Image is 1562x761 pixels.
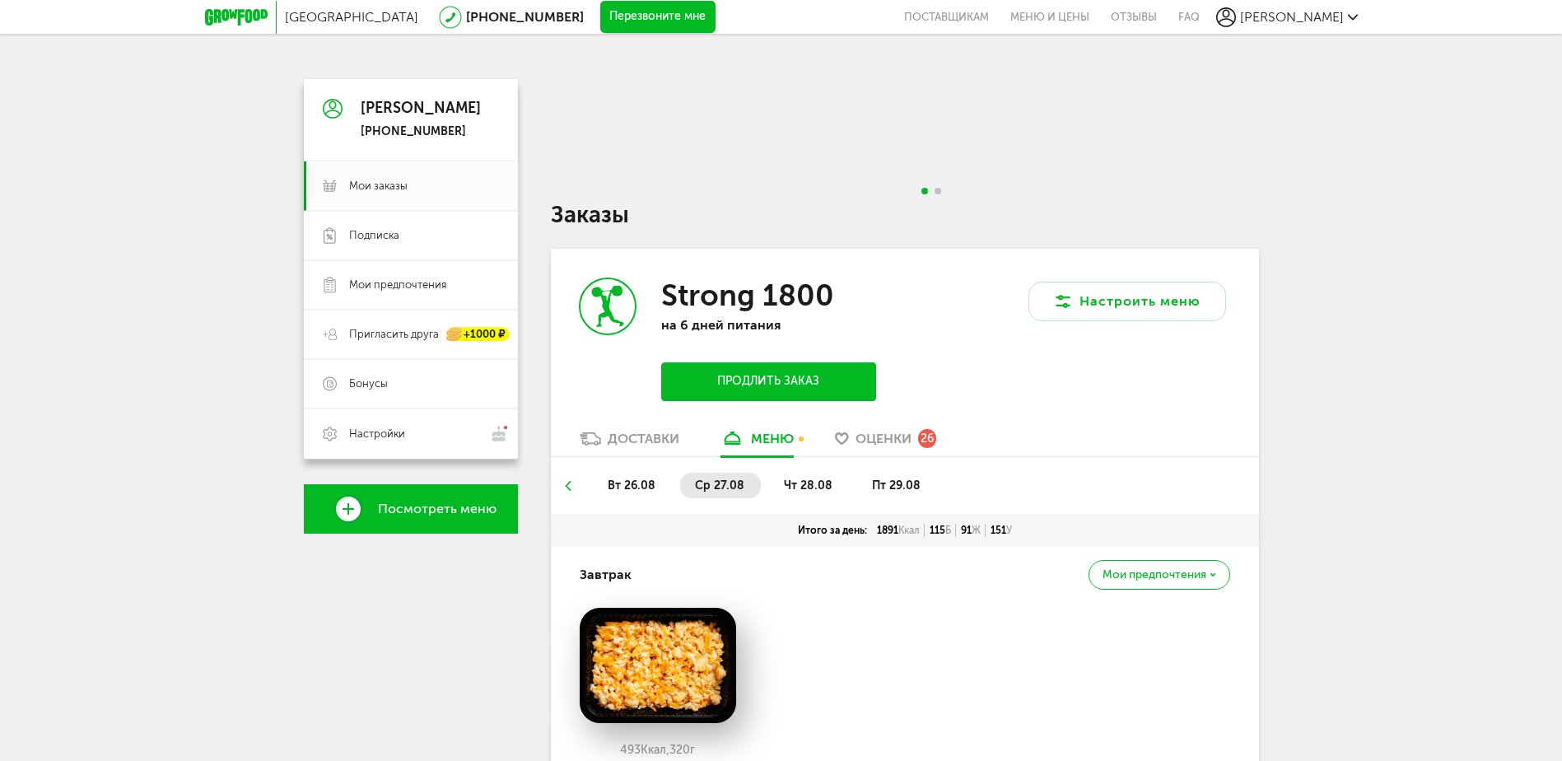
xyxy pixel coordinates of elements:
[1103,569,1206,581] span: Мои предпочтения
[600,1,716,34] button: Перезвоните мне
[690,743,695,757] span: г
[304,310,518,359] a: Пригласить друга +1000 ₽
[935,188,941,194] span: Go to slide 2
[447,328,510,342] div: +1000 ₽
[661,278,834,313] h3: Strong 1800
[349,427,405,441] span: Настройки
[349,278,446,292] span: Мои предпочтения
[378,502,497,516] span: Посмотреть меню
[872,479,921,493] span: пт 29.08
[827,430,944,456] a: Оценки 26
[361,124,481,139] div: [PHONE_NUMBER]
[1006,525,1012,536] span: У
[580,744,736,757] div: 493 320
[608,479,655,493] span: вт 26.08
[925,524,956,537] div: 115
[872,524,925,537] div: 1891
[784,479,832,493] span: чт 28.08
[551,204,1259,226] h1: Заказы
[571,430,688,456] a: Доставки
[361,100,481,117] div: [PERSON_NAME]
[608,431,679,446] div: Доставки
[349,228,399,243] span: Подписка
[661,317,875,333] p: на 6 дней питания
[580,559,632,591] h4: Завтрак
[793,524,872,537] div: Итого за день:
[641,743,669,757] span: Ккал,
[945,525,951,536] span: Б
[751,431,794,446] div: меню
[1028,282,1226,321] button: Настроить меню
[956,524,986,537] div: 91
[349,327,439,342] span: Пригласить друга
[921,188,928,194] span: Go to slide 1
[661,362,875,401] button: Продлить заказ
[972,525,981,536] span: Ж
[304,359,518,409] a: Бонусы
[304,484,518,534] a: Посмотреть меню
[580,608,736,723] img: big_fO5N4WWqvRcL2cb8.png
[285,9,418,25] span: [GEOGRAPHIC_DATA]
[856,431,912,446] span: Оценки
[1240,9,1344,25] span: [PERSON_NAME]
[898,525,920,536] span: Ккал
[349,179,408,194] span: Мои заказы
[986,524,1017,537] div: 151
[304,211,518,260] a: Подписка
[918,429,936,447] div: 26
[349,376,388,391] span: Бонусы
[304,409,518,459] a: Настройки
[695,479,744,493] span: ср 27.08
[712,430,802,456] a: меню
[304,260,518,310] a: Мои предпочтения
[466,9,584,25] a: [PHONE_NUMBER]
[304,161,518,211] a: Мои заказы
